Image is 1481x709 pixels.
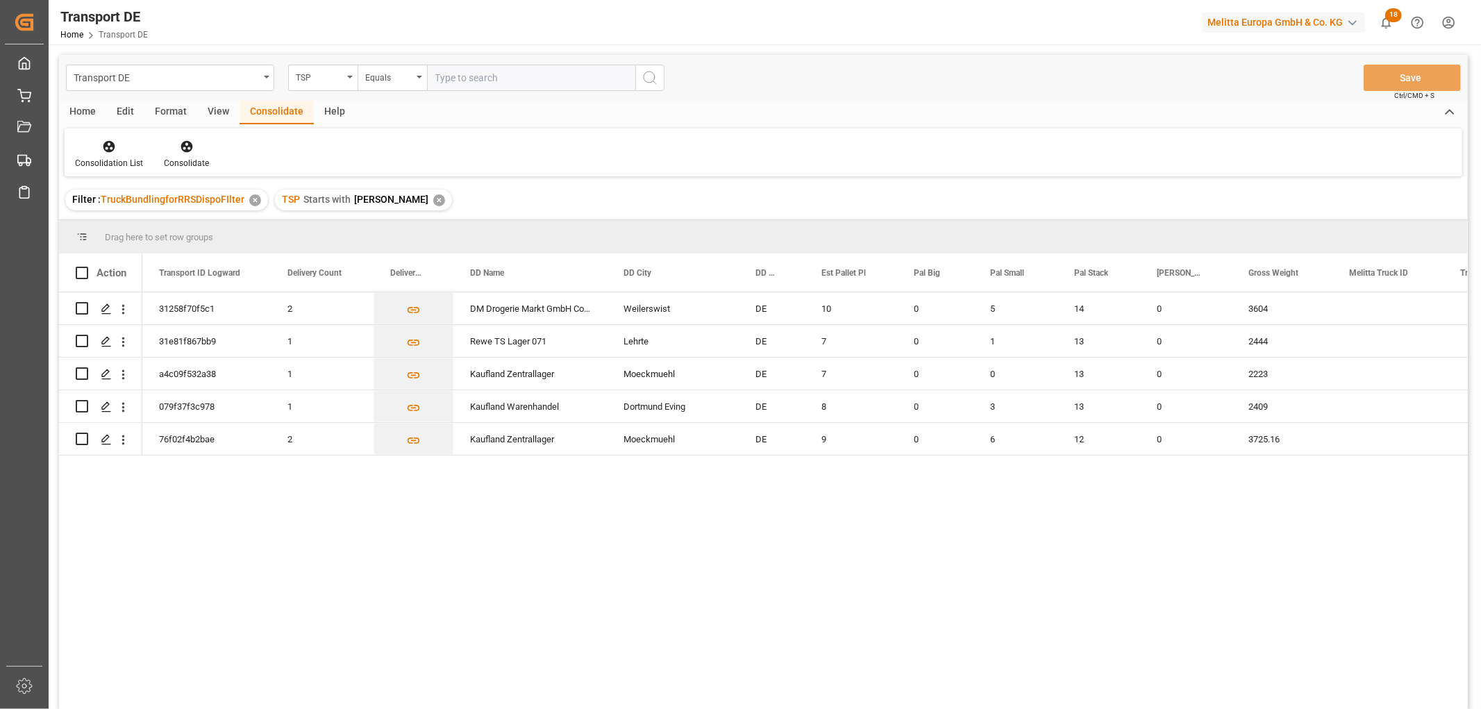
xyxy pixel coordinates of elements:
div: 5 [973,292,1057,324]
button: search button [635,65,664,91]
input: Type to search [427,65,635,91]
span: Pal Big [914,268,940,278]
span: DD City [624,268,651,278]
div: 079f37f3c978 [142,390,271,422]
div: Equals [365,68,412,84]
div: Press SPACE to select this row. [59,423,142,456]
div: 0 [1140,292,1232,324]
div: 13 [1057,358,1140,390]
span: DD Country [755,268,776,278]
div: 1 [973,325,1057,357]
div: DE [739,423,805,455]
div: DM Drogerie Markt GmbH Co KG [453,292,607,324]
div: Consolidate [164,157,209,169]
div: Kaufland Zentrallager [453,423,607,455]
div: Moeckmuehl [607,423,739,455]
div: Press SPACE to select this row. [59,292,142,325]
button: open menu [358,65,427,91]
button: show 18 new notifications [1371,7,1402,38]
span: 18 [1385,8,1402,22]
div: 10 [805,292,897,324]
div: 7 [805,325,897,357]
div: 1 [271,358,374,390]
span: Melitta Truck ID [1349,268,1408,278]
span: [PERSON_NAME] [354,194,428,205]
div: a4c09f532a38 [142,358,271,390]
div: Kaufland Zentrallager [453,358,607,390]
div: Press SPACE to select this row. [59,358,142,390]
div: 0 [1140,325,1232,357]
div: 12 [1057,423,1140,455]
div: 1 [271,390,374,422]
div: Help [314,101,355,124]
div: Melitta Europa GmbH & Co. KG [1202,12,1365,33]
div: ✕ [249,194,261,206]
div: TSP [296,68,343,84]
div: Press SPACE to select this row. [59,390,142,423]
div: 31e81f867bb9 [142,325,271,357]
a: Home [60,30,83,40]
div: Transport DE [74,68,259,85]
div: DE [739,358,805,390]
button: open menu [288,65,358,91]
button: Melitta Europa GmbH & Co. KG [1202,9,1371,35]
div: Format [144,101,197,124]
div: Kaufland Warenhandel [453,390,607,422]
div: 3725.16 [1232,423,1332,455]
div: Edit [106,101,144,124]
div: Moeckmuehl [607,358,739,390]
div: Lehrte [607,325,739,357]
div: Consolidation List [75,157,143,169]
div: 8 [805,390,897,422]
span: Drag here to set row groups [105,232,213,242]
button: Save [1364,65,1461,91]
div: Rewe TS Lager 071 [453,325,607,357]
div: 0 [897,423,973,455]
div: View [197,101,240,124]
button: Help Center [1402,7,1433,38]
div: 0 [1140,358,1232,390]
div: Press SPACE to select this row. [59,325,142,358]
span: TruckBundlingforRRSDispoFIlter [101,194,244,205]
span: TSP [282,194,300,205]
span: Starts with [303,194,351,205]
div: 2409 [1232,390,1332,422]
span: [PERSON_NAME] [1157,268,1203,278]
div: 0 [1140,423,1232,455]
span: Delivery List [390,268,424,278]
div: 9 [805,423,897,455]
span: Gross Weight [1248,268,1298,278]
div: Dortmund Eving [607,390,739,422]
div: 0 [973,358,1057,390]
div: 1 [271,325,374,357]
div: 0 [897,358,973,390]
span: Pal Small [990,268,1024,278]
span: Pal Stack [1074,268,1108,278]
button: open menu [66,65,274,91]
div: Weilerswist [607,292,739,324]
span: Ctrl/CMD + S [1394,90,1434,101]
div: 2 [271,292,374,324]
div: 13 [1057,390,1140,422]
span: Est Pallet Pl [821,268,866,278]
div: ✕ [433,194,445,206]
div: 13 [1057,325,1140,357]
div: 76f02f4b2bae [142,423,271,455]
div: DE [739,390,805,422]
div: 3 [973,390,1057,422]
div: DE [739,325,805,357]
span: DD Name [470,268,504,278]
div: 14 [1057,292,1140,324]
div: 2 [271,423,374,455]
div: Home [59,101,106,124]
span: Transport ID Logward [159,268,240,278]
div: Consolidate [240,101,314,124]
div: 31258f70f5c1 [142,292,271,324]
div: 0 [897,292,973,324]
span: Delivery Count [287,268,342,278]
div: 2444 [1232,325,1332,357]
div: 7 [805,358,897,390]
span: Filter : [72,194,101,205]
div: 3604 [1232,292,1332,324]
div: Transport DE [60,6,148,27]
